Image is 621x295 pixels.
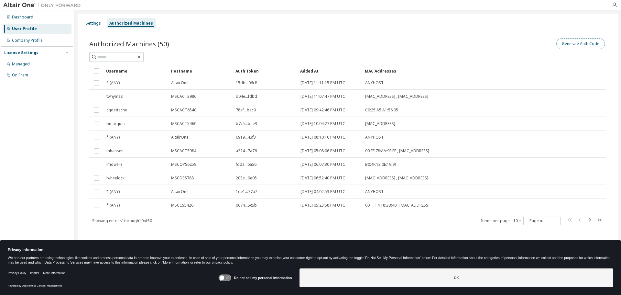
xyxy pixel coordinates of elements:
span: 6919...43f3 [236,135,256,140]
span: d04e...fdbd [236,94,257,99]
span: AltairOne [171,80,189,85]
span: ANYHOST [365,135,384,140]
span: * (ANY) [106,135,120,140]
span: * (ANY) [106,203,120,208]
span: MSCOPS6259 [171,162,196,167]
div: MAC Addresses [365,66,538,76]
span: [DATE] 08:10:10 PM UTC [300,135,345,140]
div: Settings [86,21,101,26]
span: ANYHOST [365,80,384,85]
span: [DATE] 05:08:06 PM UTC [300,148,345,153]
span: b7c5...bae3 [236,121,257,126]
div: Auth Token [235,66,295,76]
span: 00:FF:78:AA:9F:FF , [MAC_ADDRESS] [365,148,429,153]
div: Company Profile [12,38,43,43]
span: lwheelock [106,176,125,181]
span: [MAC_ADDRESS] , [MAC_ADDRESS] [365,176,428,181]
span: [DATE] 11:11:15 PM UTC [300,80,345,85]
span: 203e...9e05 [236,176,257,181]
div: Username [106,66,166,76]
span: [MAC_ADDRESS] [365,121,395,126]
span: [DATE] 05:23:58 PM UTC [300,203,345,208]
span: MSCDS5788 [171,176,194,181]
span: MSCACT6540 [171,108,196,113]
span: lmowers [106,162,123,167]
span: [DATE] 06:52:40 PM UTC [300,176,345,181]
div: Hostname [171,66,230,76]
span: AltairOne [171,189,189,194]
span: [DATE] 10:04:27 PM UTC [300,121,345,126]
span: * (ANY) [106,80,120,85]
div: User Profile [12,26,37,31]
span: Items per page [481,217,524,225]
div: On Prem [12,73,28,78]
img: Altair One [3,2,84,8]
span: [DATE] 06:07:30 PM UTC [300,162,345,167]
span: [DATE] 04:02:53 PM UTC [300,189,345,194]
div: Managed [12,62,30,67]
div: Dashboard [12,15,33,20]
span: [DATE] 11:07:47 PM UTC [300,94,345,99]
span: a224...7a76 [236,148,257,153]
span: twhymas [106,94,123,99]
span: 78af...bac9 [236,108,256,113]
div: Added At [300,66,360,76]
span: MSCACT3984 [171,148,196,153]
span: fdda...6a56 [236,162,256,167]
span: [MAC_ADDRESS] , [MAC_ADDRESS] [365,94,428,99]
button: Generate Auth Code [556,38,605,49]
span: * (ANY) [106,189,120,194]
span: AltairOne [171,135,189,140]
span: 1de1...77b2 [236,189,257,194]
span: B0:4F:13:0E:19:91 [365,162,397,167]
span: Showing entries 1 through 10 of 50 [92,218,152,223]
span: [DATE] 09:42:46 PM UTC [300,108,345,113]
span: bmarquez [106,121,125,126]
span: MSCCS5426 [171,203,193,208]
div: Authorized Machines [109,21,153,26]
span: 00:FF:F4:18:3B:40 , [MAC_ADDRESS] [365,203,430,208]
button: 10 [513,218,522,223]
span: Authorized Machines (50) [89,39,169,48]
span: cgoettsche [106,108,127,113]
span: Page n. [529,217,561,225]
span: MSCACT3986 [171,94,196,99]
span: 15db...06c8 [236,80,257,85]
span: mhansen [106,148,124,153]
span: 0674...5c5b [236,203,257,208]
span: ANYHOST [365,189,384,194]
span: C0:25:A5:A1:56:05 [365,108,398,113]
span: MSCACT5460 [171,121,196,126]
div: License Settings [4,50,38,55]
